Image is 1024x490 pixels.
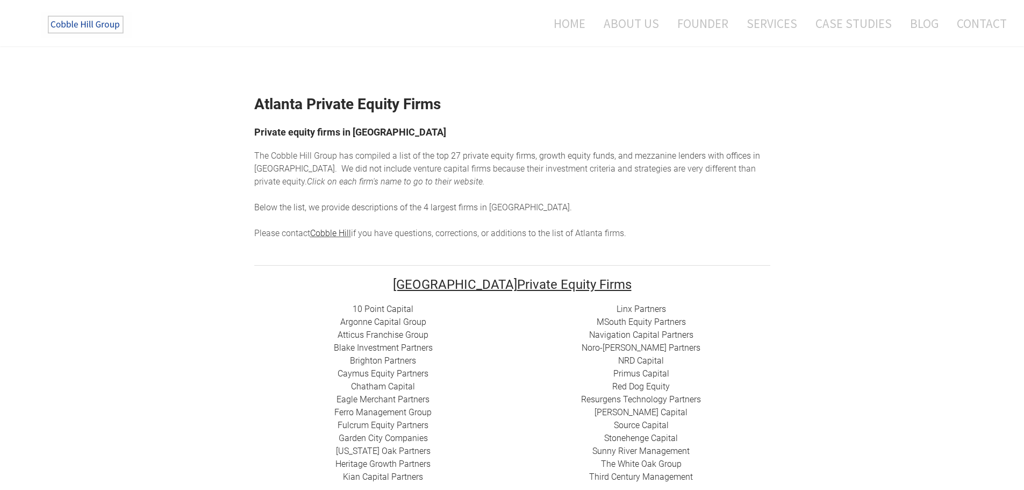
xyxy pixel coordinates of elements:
[612,381,670,392] a: Red Dog Equity
[254,95,441,113] strong: Atlanta Private Equity Firms
[338,330,428,340] a: Atticus Franchise Group
[336,394,429,404] a: Eagle Merchant Partners
[41,11,132,38] img: The Cobble Hill Group LLC
[739,9,805,38] a: Services
[254,151,425,161] span: The Cobble Hill Group has compiled a list of t
[338,368,428,379] a: Caymus Equity Partners
[334,343,433,353] a: Blake Investment Partners
[669,9,736,38] a: Founder
[254,126,446,138] font: Private equity firms in [GEOGRAPHIC_DATA]
[339,433,428,443] a: Garden City Companies
[512,303,770,484] div: ​
[351,381,415,392] a: Chatham Capital
[597,317,686,327] a: MSouth Equity Partners
[393,277,632,292] font: Private Equity Firms
[254,228,626,238] span: Please contact if you have questions, corrections, or additions to the list of Atlanta firms.
[618,356,664,366] a: NRD Capital
[254,164,756,187] span: enture capital firms because their investment criteria and strategies are very different than pri...
[336,446,431,456] a: [US_STATE] Oak Partners
[902,9,947,38] a: Blog
[340,317,426,327] a: Argonne Capital Group
[589,330,693,340] a: Navigation Capital Partners
[601,459,682,469] a: The White Oak Group
[335,459,431,469] a: Heritage Growth Partners
[334,407,432,417] a: Ferro Management Group
[613,368,669,379] a: Primus Capital
[350,356,416,366] a: Brighton Partners
[589,472,693,482] a: Third Century Management
[338,420,428,430] a: Fulcrum Equity Partners​​
[310,228,351,238] a: Cobble Hill
[343,472,423,482] a: ​Kian Capital Partners
[353,304,413,314] a: 10 Point Capital
[307,176,485,187] em: Click on each firm's name to go to their website.
[538,9,593,38] a: Home
[595,407,688,417] a: [PERSON_NAME] Capital
[254,150,770,240] div: he top 27 private equity firms, growth equity funds, and mezzanine lenders with offices in [GEOGR...
[949,9,1007,38] a: Contact
[582,343,700,353] a: Noro-[PERSON_NAME] Partners
[807,9,900,38] a: Case Studies
[592,446,690,456] a: Sunny River Management
[596,9,667,38] a: About Us
[393,277,517,292] font: [GEOGRAPHIC_DATA]
[617,304,666,314] a: Linx Partners
[604,433,678,443] a: Stonehenge Capital
[614,420,669,430] a: Source Capital
[581,394,701,404] a: ​Resurgens Technology Partners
